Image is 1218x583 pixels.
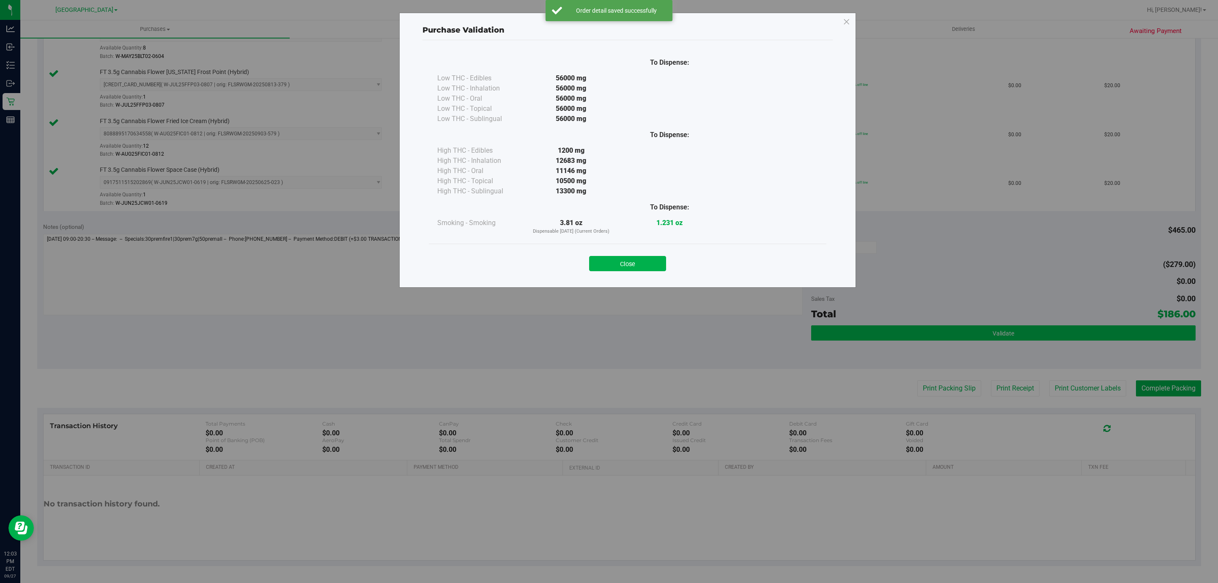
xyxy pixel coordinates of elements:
[437,176,522,186] div: High THC - Topical
[422,25,505,35] span: Purchase Validation
[437,146,522,156] div: High THC - Edibles
[522,93,620,104] div: 56000 mg
[522,146,620,156] div: 1200 mg
[437,166,522,176] div: High THC - Oral
[522,156,620,166] div: 12683 mg
[437,93,522,104] div: Low THC - Oral
[522,186,620,196] div: 13300 mg
[522,218,620,235] div: 3.81 oz
[589,256,666,271] button: Close
[620,58,719,68] div: To Dispense:
[522,83,620,93] div: 56000 mg
[567,6,666,15] div: Order detail saved successfully
[437,73,522,83] div: Low THC - Edibles
[437,83,522,93] div: Low THC - Inhalation
[437,218,522,228] div: Smoking - Smoking
[656,219,683,227] strong: 1.231 oz
[437,114,522,124] div: Low THC - Sublingual
[620,130,719,140] div: To Dispense:
[522,228,620,235] p: Dispensable [DATE] (Current Orders)
[8,515,34,541] iframe: Resource center
[522,176,620,186] div: 10500 mg
[522,114,620,124] div: 56000 mg
[437,186,522,196] div: High THC - Sublingual
[620,202,719,212] div: To Dispense:
[522,104,620,114] div: 56000 mg
[522,73,620,83] div: 56000 mg
[437,156,522,166] div: High THC - Inhalation
[437,104,522,114] div: Low THC - Topical
[522,166,620,176] div: 11146 mg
